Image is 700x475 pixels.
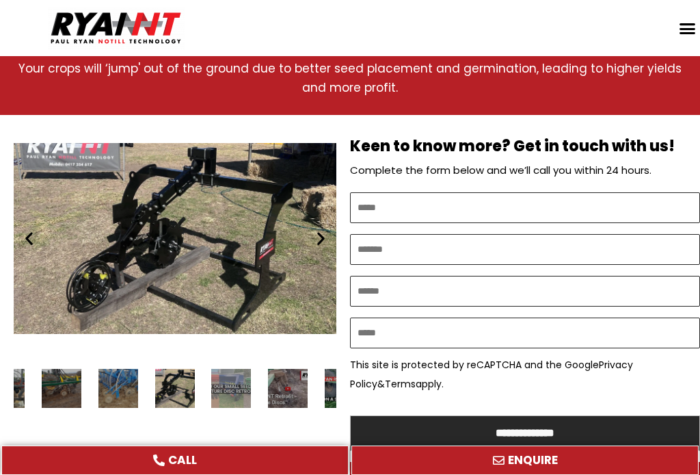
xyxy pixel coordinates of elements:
[508,454,558,466] span: ENQUIRE
[14,115,336,362] div: Slides
[168,454,197,466] span: CALL
[48,7,185,49] img: Ryan NT logo
[98,369,138,409] div: 32 / 34
[312,230,329,247] div: Next slide
[14,115,336,362] div: Seed Hawk RYAN NT Retrofit Double Disc
[674,15,700,41] div: Menu Toggle
[1,446,349,475] a: CALL
[212,369,252,409] div: 34 / 34
[14,115,336,362] div: 33 / 34
[155,369,195,409] div: Seed Hawk RYAN NT Retrofit Double Disc
[14,369,336,409] div: Slides Slides
[351,446,699,475] a: ENQUIRE
[350,139,700,154] h2: Keen to know more? Get in touch with us!
[155,369,195,409] div: 33 / 34
[350,358,633,391] a: Privacy Policy
[385,377,416,391] a: Terms
[21,230,38,247] div: Previous slide
[325,369,364,409] div: 2 / 34
[42,369,81,409] div: 31 / 34
[350,355,700,394] p: This site is protected by reCAPTCHA and the Google & apply.
[268,369,308,409] div: 1 / 34
[350,161,700,180] p: Complete the form below and we’ll call you within 24 hours.
[18,60,682,96] span: Your crops will ‘jump' out of the ground due to better seed placement and germination, leading to...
